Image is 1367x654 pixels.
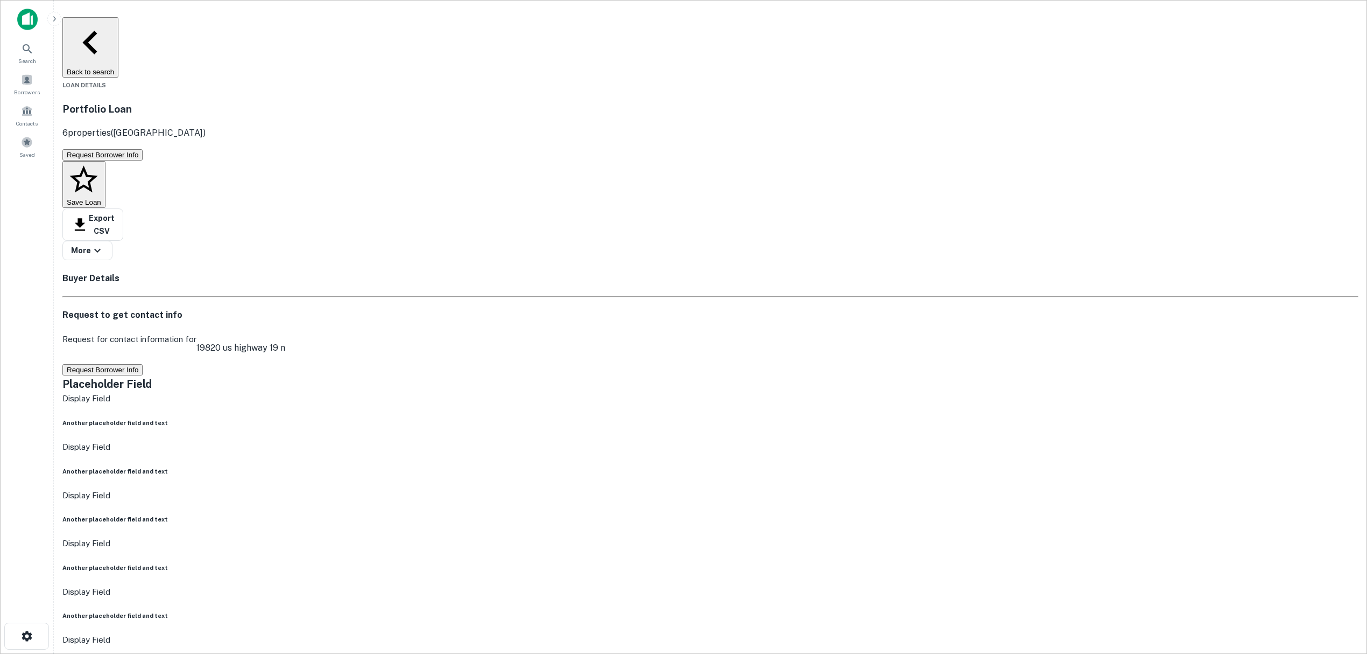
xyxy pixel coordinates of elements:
[62,441,1358,454] p: Display Field
[62,611,1358,620] h6: Another placeholder field and text
[196,342,285,354] p: 19820 us highway 19 n
[62,489,1358,502] p: Display Field
[62,634,1358,646] p: Display Field
[3,132,51,161] a: Saved
[14,88,40,96] span: Borrowers
[62,241,112,260] button: More
[62,419,1358,427] h6: Another placeholder field and text
[62,364,143,375] button: Request Borrower Info
[62,563,1358,572] h6: Another placeholder field and text
[3,38,51,67] a: Search
[62,17,118,78] button: Back to search
[3,101,51,130] a: Contacts
[62,161,105,208] button: Save Loan
[62,376,1358,392] h5: Placeholder Field
[62,127,206,140] p: 6 properties ([GEOGRAPHIC_DATA])
[18,57,36,65] span: Search
[62,515,1358,524] h6: Another placeholder field and text
[62,392,1358,405] p: Display Field
[62,272,1358,285] h4: Buyer Details
[62,309,1358,322] h4: Request to get contact info
[62,537,1358,550] p: Display Field
[62,82,106,88] span: Loan Details
[62,101,206,116] h3: Portfolio Loan
[62,467,1358,476] h6: Another placeholder field and text
[17,9,38,30] img: capitalize-icon.png
[62,586,1358,599] p: Display Field
[19,150,35,159] span: Saved
[3,69,51,99] a: Borrowers
[62,208,123,241] button: Export CSV
[1313,568,1367,620] iframe: Chat Widget
[16,119,38,128] span: Contacts
[62,333,196,363] p: Request for contact information for
[62,149,143,161] button: Request Borrower Info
